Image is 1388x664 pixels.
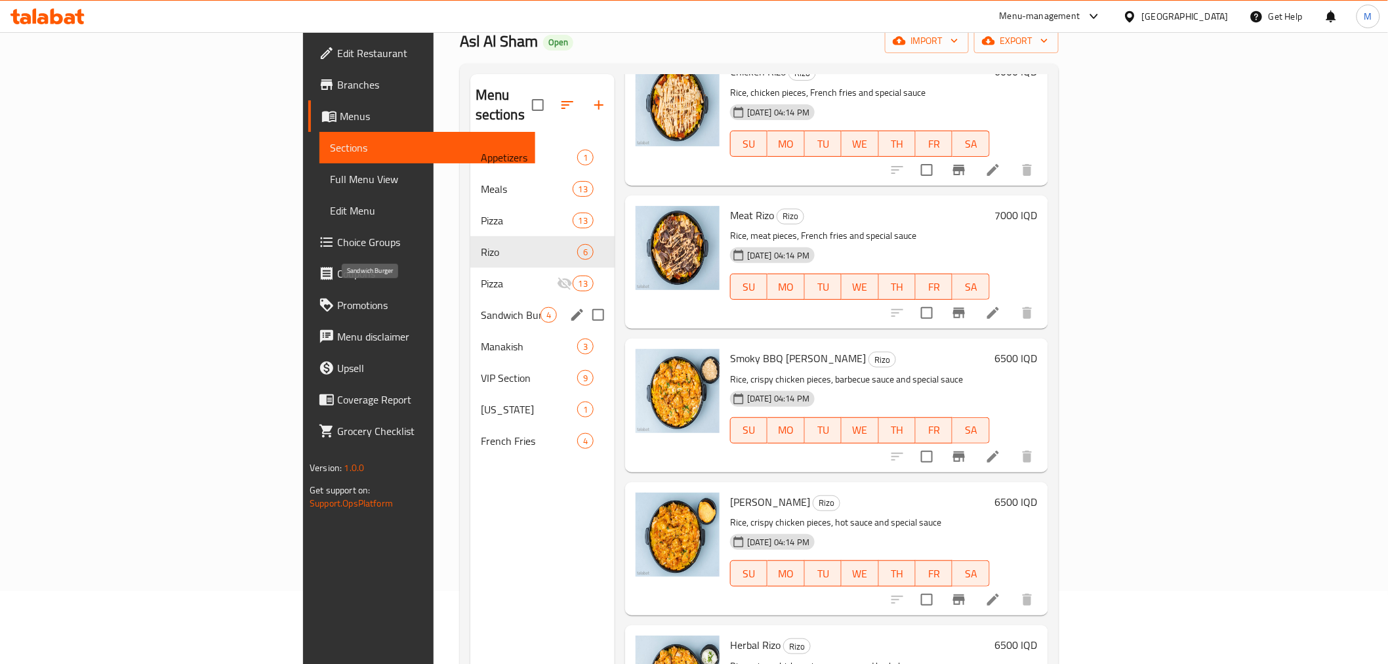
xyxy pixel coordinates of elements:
span: SU [736,278,762,297]
h6: 7000 IQD [995,206,1038,224]
button: export [974,29,1059,53]
button: FR [916,560,952,587]
span: Rizo [481,244,577,260]
span: 3 [578,341,593,353]
button: SU [730,417,767,444]
button: WE [842,274,878,300]
span: French Fries [481,433,577,449]
span: SA [958,564,984,583]
button: TH [879,274,916,300]
a: Upsell [308,352,535,384]
p: Rice, meat pieces, French fries and special sauce [730,228,990,244]
a: Grocery Checklist [308,415,535,447]
span: Coverage Report [337,392,524,407]
button: WE [842,131,878,157]
span: Pizza [481,213,573,228]
span: [PERSON_NAME] [730,492,810,512]
div: Meals [481,181,573,197]
span: VIP Section [481,370,577,386]
span: M [1364,9,1372,24]
img: Smoky BBQ Rizo [636,349,720,433]
button: TU [805,131,842,157]
div: VIP Section9 [470,362,615,394]
img: Meat Rizo [636,206,720,290]
span: SA [958,135,984,154]
div: Appetizers1 [470,142,615,173]
button: SU [730,274,767,300]
span: WE [847,564,873,583]
button: MO [767,417,804,444]
span: SU [736,135,762,154]
span: Herbal Rizo [730,635,781,655]
span: 13 [573,215,593,227]
img: Jalapeno Rizo [636,493,720,577]
p: Rice, crispy chicken pieces, barbecue sauce and special sauce [730,371,990,388]
svg: Inactive section [557,276,573,291]
button: TH [879,560,916,587]
div: Rizo [813,495,840,511]
button: delete [1011,584,1043,615]
p: Rice, crispy chicken pieces, hot sauce and special sauce [730,514,990,531]
div: Menu-management [1000,9,1080,24]
span: SU [736,564,762,583]
span: Sandwich Burger [481,307,541,323]
span: MO [773,564,799,583]
h6: 6500 IQD [995,349,1038,367]
div: Manakish3 [470,331,615,362]
span: Open [543,37,573,48]
button: TU [805,417,842,444]
button: TU [805,560,842,587]
button: SU [730,560,767,587]
span: TU [810,278,836,297]
span: [US_STATE] [481,402,577,417]
a: Branches [308,69,535,100]
a: Promotions [308,289,535,321]
div: items [577,433,594,449]
span: [DATE] 04:14 PM [742,106,815,119]
a: Edit Menu [319,195,535,226]
span: Sections [330,140,524,156]
span: Menus [340,108,524,124]
span: SU [736,421,762,440]
button: SU [730,131,767,157]
button: TU [805,274,842,300]
a: Edit menu item [985,162,1001,178]
button: Branch-specific-item [943,584,975,615]
a: Menus [308,100,535,132]
span: TH [884,135,910,154]
span: Rizo [813,495,840,510]
a: Full Menu View [319,163,535,195]
button: MO [767,560,804,587]
a: Sections [319,132,535,163]
span: TU [810,421,836,440]
span: Sort sections [552,89,583,121]
a: Choice Groups [308,226,535,258]
img: Chicken Rizo [636,62,720,146]
div: [US_STATE]1 [470,394,615,425]
button: FR [916,131,952,157]
span: TU [810,135,836,154]
span: 6 [578,246,593,259]
h6: 6000 IQD [995,62,1038,81]
div: items [577,150,594,165]
button: SA [952,131,989,157]
span: 13 [573,278,593,290]
div: Pizza13 [470,268,615,299]
a: Edit Restaurant [308,37,535,69]
button: WE [842,417,878,444]
p: Rice, chicken pieces, French fries and special sauce [730,85,990,101]
button: delete [1011,297,1043,329]
div: items [573,181,594,197]
span: Manakish [481,339,577,354]
span: Appetizers [481,150,577,165]
span: WE [847,278,873,297]
span: FR [921,421,947,440]
a: Edit menu item [985,592,1001,608]
span: MO [773,421,799,440]
h6: 6500 IQD [995,493,1038,511]
div: Rizo6 [470,236,615,268]
a: Coverage Report [308,384,535,415]
span: Promotions [337,297,524,313]
button: Branch-specific-item [943,154,975,186]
